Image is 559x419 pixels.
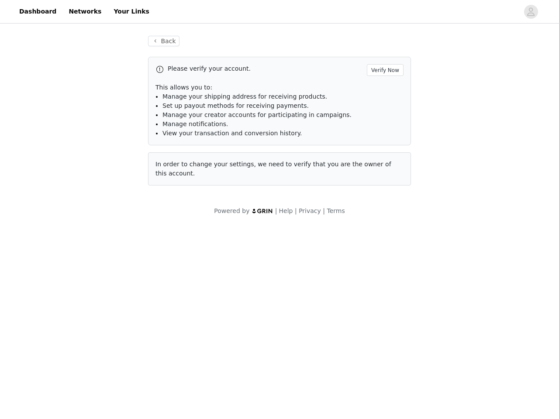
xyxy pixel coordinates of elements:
[108,2,155,21] a: Your Links
[162,130,302,137] span: View your transaction and conversion history.
[63,2,107,21] a: Networks
[279,207,293,214] a: Help
[275,207,277,214] span: |
[162,111,352,118] span: Manage your creator accounts for participating in campaigns.
[367,64,404,76] button: Verify Now
[148,36,179,46] button: Back
[327,207,345,214] a: Terms
[162,102,309,109] span: Set up payout methods for receiving payments.
[252,208,273,214] img: logo
[323,207,325,214] span: |
[168,64,363,73] p: Please verify your account.
[527,5,535,19] div: avatar
[155,161,391,177] span: In order to change your settings, we need to verify that you are the owner of this account.
[155,83,404,92] p: This allows you to:
[14,2,62,21] a: Dashboard
[214,207,249,214] span: Powered by
[295,207,297,214] span: |
[299,207,321,214] a: Privacy
[162,120,228,127] span: Manage notifications.
[162,93,327,100] span: Manage your shipping address for receiving products.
